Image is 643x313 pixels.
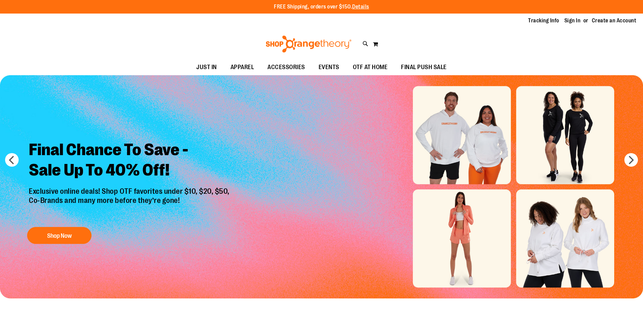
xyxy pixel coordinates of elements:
[27,227,92,244] button: Shop Now
[319,60,339,75] span: EVENTS
[189,60,224,75] a: JUST IN
[274,3,369,11] p: FREE Shipping, orders over $150.
[24,134,236,247] a: Final Chance To Save -Sale Up To 40% Off! Exclusive online deals! Shop OTF favorites under $10, $...
[564,17,581,24] a: Sign In
[230,60,254,75] span: APPAREL
[267,60,305,75] span: ACCESSORIES
[261,60,312,75] a: ACCESSORIES
[196,60,217,75] span: JUST IN
[528,17,559,24] a: Tracking Info
[624,153,638,167] button: next
[224,60,261,75] a: APPAREL
[346,60,395,75] a: OTF AT HOME
[265,36,353,53] img: Shop Orangetheory
[24,134,236,187] h2: Final Chance To Save - Sale Up To 40% Off!
[592,17,637,24] a: Create an Account
[5,153,19,167] button: prev
[394,60,454,75] a: FINAL PUSH SALE
[24,187,236,220] p: Exclusive online deals! Shop OTF favorites under $10, $20, $50, Co-Brands and many more before th...
[352,4,369,10] a: Details
[312,60,346,75] a: EVENTS
[353,60,388,75] span: OTF AT HOME
[401,60,447,75] span: FINAL PUSH SALE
